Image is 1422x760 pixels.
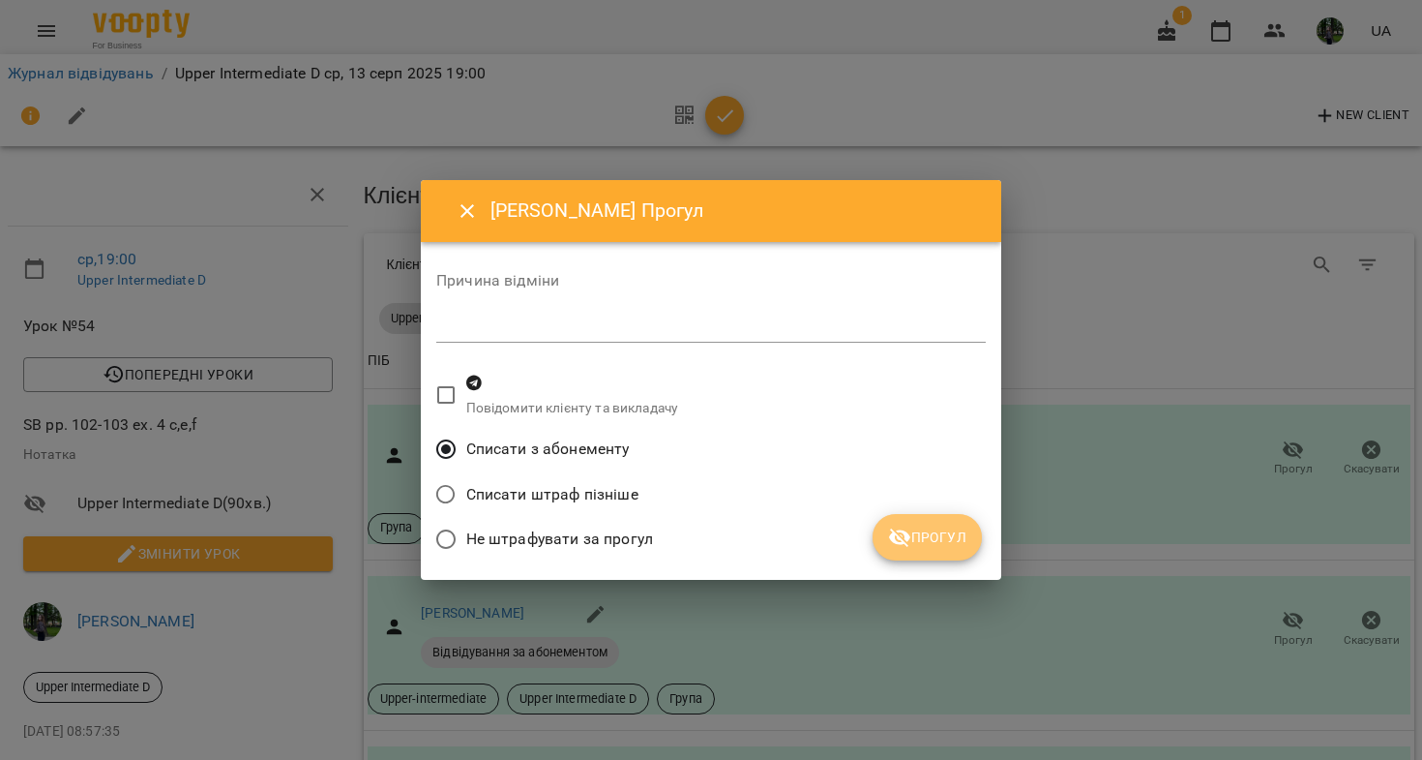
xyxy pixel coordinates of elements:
[466,438,630,461] span: Списати з абонементу
[466,528,653,551] span: Не штрафувати за прогул
[490,196,978,226] h6: [PERSON_NAME] Прогул
[436,273,986,289] label: Причина відміни
[873,514,982,561] button: Прогул
[444,188,490,234] button: Close
[466,399,679,418] p: Повідомити клієнту та викладачу
[466,483,638,506] span: Списати штраф пізніше
[888,526,966,549] span: Прогул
